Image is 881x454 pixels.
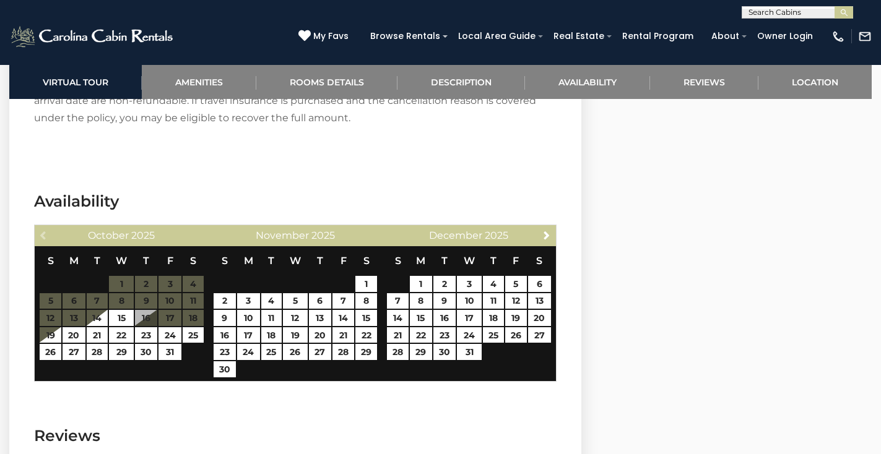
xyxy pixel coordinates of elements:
a: Rooms Details [256,65,397,99]
a: 15 [410,310,432,326]
a: 25 [483,327,504,343]
a: 25 [261,344,282,360]
span: Wednesday [464,255,475,267]
span: 2025 [311,229,335,241]
a: 16 [214,327,237,343]
a: 27 [63,344,85,360]
a: 27 [528,327,551,343]
a: 6 [309,293,332,309]
a: 5 [505,276,527,292]
a: 28 [332,344,354,360]
a: 29 [109,344,134,360]
a: 2 [433,276,456,292]
a: 11 [261,310,282,326]
a: 13 [528,293,551,309]
a: 19 [40,327,61,343]
span: Sunday [395,255,401,267]
span: Sunday [48,255,54,267]
a: 12 [505,293,527,309]
a: 10 [237,310,260,326]
span: Saturday [536,255,542,267]
a: 10 [457,293,482,309]
img: phone-regular-white.png [831,30,845,43]
a: 24 [457,327,482,343]
a: 4 [261,293,282,309]
a: 8 [410,293,432,309]
span: Tuesday [268,255,274,267]
span: Next [542,230,552,240]
a: 23 [433,327,456,343]
a: 14 [387,310,409,326]
a: 28 [387,344,409,360]
a: Next [539,227,554,242]
a: 22 [109,327,134,343]
h3: Reviews [34,425,557,447]
a: Availability [525,65,650,99]
span: Friday [341,255,347,267]
a: 26 [283,344,308,360]
a: 23 [135,327,158,343]
a: 31 [158,344,181,360]
a: 7 [332,293,354,309]
a: 14 [87,310,108,326]
a: 23 [214,344,237,360]
a: 3 [237,293,260,309]
a: Local Area Guide [452,27,542,46]
span: Sunday [222,255,228,267]
a: About [705,27,745,46]
a: 18 [261,327,282,343]
a: 30 [433,344,456,360]
span: 2025 [131,229,155,241]
a: 27 [309,344,332,360]
a: 17 [237,327,260,343]
h3: Availability [34,191,557,212]
a: My Favs [298,30,352,43]
a: Real Estate [547,27,610,46]
a: 21 [87,327,108,343]
span: 2025 [485,229,508,241]
img: mail-regular-white.png [858,30,872,43]
a: 19 [283,327,308,343]
span: Thursday [143,255,149,267]
span: My Favs [313,30,349,43]
a: 8 [355,293,377,309]
a: 1 [355,276,377,292]
a: 2 [214,293,237,309]
a: 7 [387,293,409,309]
a: 31 [457,344,482,360]
a: 22 [410,327,432,343]
a: 15 [109,310,134,326]
span: Friday [167,255,173,267]
span: Wednesday [116,255,127,267]
span: Tuesday [94,255,100,267]
a: Rental Program [616,27,700,46]
img: White-1-2.png [9,24,176,49]
a: 6 [528,276,551,292]
a: 17 [457,310,482,326]
a: 21 [387,327,409,343]
a: Amenities [142,65,256,99]
a: 30 [135,344,158,360]
a: 26 [40,344,61,360]
a: Reviews [650,65,758,99]
span: Saturday [190,255,196,267]
a: 1 [410,276,432,292]
span: Monday [69,255,79,267]
a: Owner Login [751,27,819,46]
a: 9 [433,293,456,309]
span: November [256,229,309,241]
a: 5 [283,293,308,309]
a: 28 [87,344,108,360]
span: December [429,229,482,241]
a: 25 [183,327,204,343]
a: 26 [505,327,527,343]
a: 19 [505,310,527,326]
a: 20 [63,327,85,343]
a: 15 [355,310,377,326]
span: Friday [513,255,519,267]
a: 22 [355,327,377,343]
a: 9 [214,310,237,326]
a: 11 [483,293,504,309]
a: Location [758,65,872,99]
a: 30 [214,361,237,377]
